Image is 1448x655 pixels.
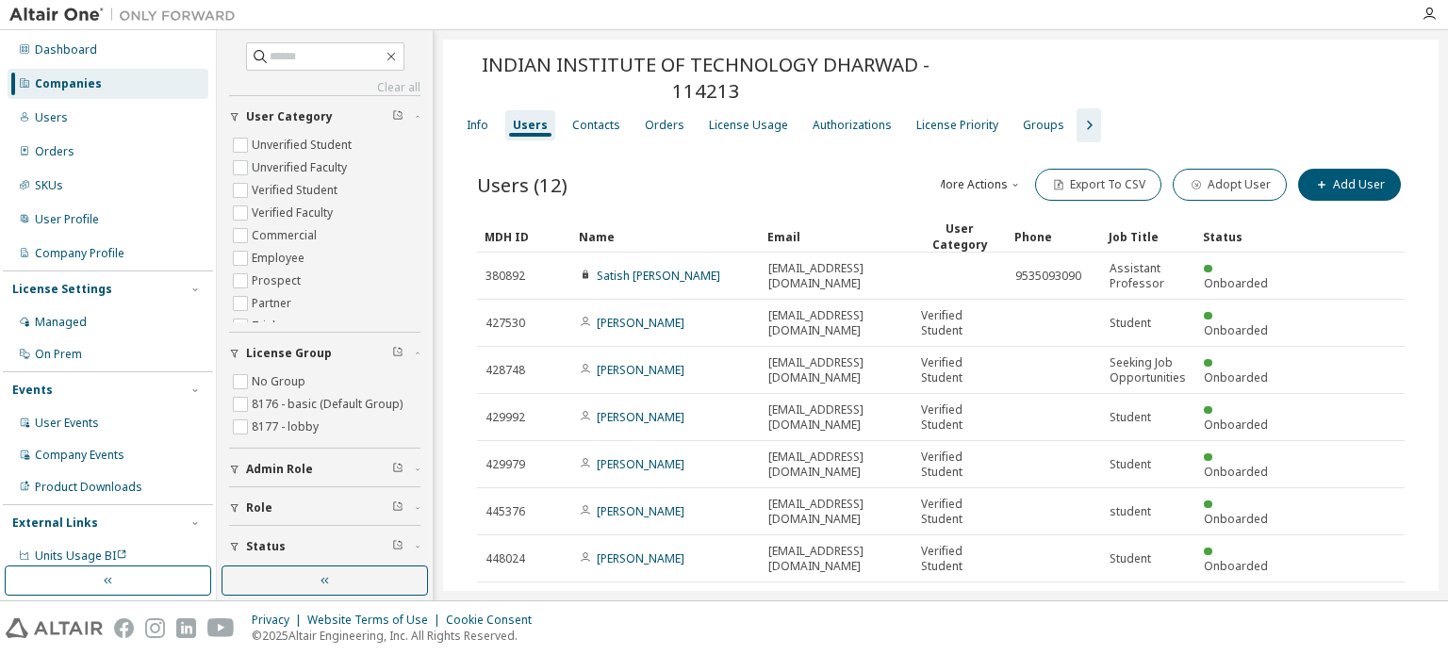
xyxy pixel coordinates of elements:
label: No Group [252,370,309,393]
div: License Settings [12,282,112,297]
span: Clear filter [392,109,403,124]
a: [PERSON_NAME] [597,503,684,519]
button: More Actions [933,169,1024,201]
span: 380892 [485,269,525,284]
div: User Events [35,416,99,431]
div: Status [1203,221,1282,252]
label: Prospect [252,270,304,292]
a: Clear all [229,80,420,95]
span: Verified Student [921,544,998,574]
div: User Profile [35,212,99,227]
span: Units Usage BI [35,548,127,564]
span: 428748 [485,363,525,378]
span: Clear filter [392,500,403,516]
img: Altair One [9,6,245,25]
span: 9535093090 [1015,269,1081,284]
span: Student [1110,410,1151,425]
div: Email [767,221,905,252]
label: Unverified Student [252,134,355,156]
div: On Prem [35,347,82,362]
div: Product Downloads [35,480,142,495]
span: Clear filter [392,346,403,361]
span: Clear filter [392,539,403,554]
span: [EMAIL_ADDRESS][DOMAIN_NAME] [768,497,904,527]
a: [PERSON_NAME] [597,550,684,566]
span: Onboarded [1204,275,1268,291]
span: [EMAIL_ADDRESS][DOMAIN_NAME] [768,261,904,291]
a: [PERSON_NAME] [597,409,684,425]
span: Verified Student [921,355,998,385]
label: Commercial [252,224,321,247]
button: Add User [1298,169,1401,201]
div: Job Title [1109,221,1188,252]
div: Groups [1023,118,1064,133]
span: Verified Student [921,497,998,527]
div: Users [35,110,68,125]
div: Name [579,221,752,252]
span: Student [1110,316,1151,331]
p: © 2025 Altair Engineering, Inc. All Rights Reserved. [252,628,543,644]
div: SKUs [35,178,63,193]
div: Cookie Consent [446,613,543,628]
div: Users [513,118,548,133]
div: User Category [920,221,999,253]
div: Privacy [252,613,307,628]
div: Company Events [35,448,124,463]
span: 429992 [485,410,525,425]
span: Onboarded [1204,322,1268,338]
label: Unverified Faculty [252,156,351,179]
button: Adopt User [1173,169,1287,201]
span: License Group [246,346,332,361]
span: student [1110,504,1151,519]
span: Onboarded [1204,369,1268,385]
button: User Category [229,96,420,138]
span: 427530 [485,316,525,331]
button: Export To CSV [1035,169,1161,201]
div: External Links [12,516,98,531]
span: Users (12) [477,172,568,198]
span: Verified Student [921,308,998,338]
div: Phone [1014,221,1094,252]
img: linkedin.svg [176,618,196,638]
button: License Group [229,333,420,374]
span: 429979 [485,457,525,472]
span: Onboarded [1204,464,1268,480]
label: Verified Student [252,179,341,202]
div: Managed [35,315,87,330]
a: [PERSON_NAME] [597,362,684,378]
label: Partner [252,292,295,315]
div: Info [467,118,488,133]
div: Dashboard [35,42,97,57]
span: Onboarded [1204,417,1268,433]
img: facebook.svg [114,618,134,638]
button: Role [229,487,420,529]
span: Role [246,500,272,516]
span: Onboarded [1204,558,1268,574]
span: Admin Role [246,462,313,477]
span: Status [246,539,286,554]
span: Onboarded [1204,511,1268,527]
label: Trial [252,315,279,337]
a: [PERSON_NAME] [PERSON_NAME] [580,590,684,621]
span: [EMAIL_ADDRESS][DOMAIN_NAME] [768,544,904,574]
div: License Usage [709,118,788,133]
span: [EMAIL_ADDRESS][DOMAIN_NAME] [768,308,904,338]
div: Events [12,383,53,398]
span: 448024 [485,551,525,566]
span: Student [1110,551,1151,566]
div: Orders [645,118,684,133]
span: Verified Student [921,450,998,480]
div: License Priority [916,118,998,133]
div: Orders [35,144,74,159]
div: Companies [35,76,102,91]
a: [PERSON_NAME] [597,315,684,331]
span: [EMAIL_ADDRESS][DOMAIN_NAME] [768,402,904,433]
button: Status [229,526,420,567]
span: Clear filter [392,462,403,477]
div: MDH ID [485,221,564,252]
div: Company Profile [35,246,124,261]
span: [EMAIL_ADDRESS][DOMAIN_NAME] [768,355,904,385]
span: Student [1110,457,1151,472]
button: Admin Role [229,449,420,490]
label: 8176 - basic (Default Group) [252,393,406,416]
